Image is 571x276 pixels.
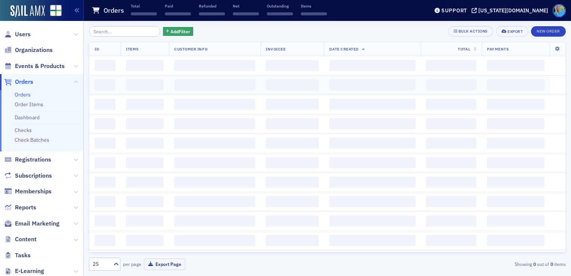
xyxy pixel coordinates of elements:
span: ‌ [95,157,115,168]
span: ‌ [95,196,115,207]
span: ‌ [487,215,544,227]
span: Content [15,235,37,243]
button: New Order [531,26,566,37]
span: ‌ [487,99,544,110]
span: ‌ [174,215,255,227]
span: ‌ [266,99,319,110]
span: ‌ [174,60,255,71]
span: ‌ [131,12,157,15]
a: New Order [531,27,566,34]
p: Net [233,3,259,9]
span: ‌ [487,196,544,207]
a: E-Learning [4,267,44,275]
span: Registrations [15,156,51,164]
span: E-Learning [15,267,44,275]
span: ‌ [426,79,476,91]
span: ‌ [95,215,115,227]
span: ‌ [266,79,319,91]
span: ‌ [126,177,164,188]
a: View Homepage [45,5,62,18]
span: Subscriptions [15,172,52,180]
span: ‌ [329,177,416,188]
span: ‌ [266,215,319,227]
span: ‌ [329,196,416,207]
span: ‌ [174,196,255,207]
img: SailAMX [50,5,62,16]
a: Memberships [4,187,52,196]
span: ‌ [266,118,319,129]
a: Registrations [4,156,51,164]
span: ‌ [329,118,416,129]
span: ‌ [266,235,319,246]
strong: 0 [549,261,554,267]
span: ‌ [126,235,164,246]
h1: Orders [104,6,124,15]
span: ‌ [329,157,416,168]
span: ‌ [426,235,476,246]
span: ‌ [95,235,115,246]
div: 25 [93,260,109,268]
span: ‌ [267,12,293,15]
a: Tasks [4,251,31,260]
span: ‌ [126,79,164,91]
span: ‌ [426,118,476,129]
span: ‌ [174,118,255,129]
span: ‌ [174,235,255,246]
p: Total [131,3,157,9]
span: ‌ [426,99,476,110]
span: Add Filter [170,28,190,35]
span: ‌ [487,79,544,91]
span: Total [458,46,470,52]
a: Content [4,235,37,243]
span: ‌ [174,79,255,91]
span: Invoicee [266,46,285,52]
span: Events & Products [15,62,65,70]
span: ‌ [487,235,544,246]
span: ‌ [126,99,164,110]
a: Order Items [15,101,43,108]
img: SailAMX [10,5,45,17]
a: Dashboard [15,114,40,121]
span: Orders [15,78,33,86]
a: Reports [4,203,36,212]
span: Organizations [15,46,53,54]
span: ‌ [126,138,164,149]
a: Subscriptions [4,172,52,180]
span: Date Created [329,46,358,52]
span: ‌ [329,60,416,71]
span: ‌ [233,12,259,15]
button: Bulk Actions [448,26,493,37]
span: ‌ [126,157,164,168]
span: Email Marketing [15,220,59,228]
span: ‌ [426,177,476,188]
span: ‌ [266,177,319,188]
span: ID [95,46,99,52]
span: Payments [487,46,509,52]
span: ‌ [174,177,255,188]
a: Email Marketing [4,220,59,228]
a: Organizations [4,46,53,54]
p: Outstanding [267,3,293,9]
span: ‌ [487,177,544,188]
span: ‌ [426,215,476,227]
strong: 0 [532,261,537,267]
p: Refunded [199,3,225,9]
span: Tasks [15,251,31,260]
span: ‌ [266,196,319,207]
button: Export [496,26,528,37]
span: ‌ [126,60,164,71]
span: ‌ [426,196,476,207]
button: Export Page [144,258,185,270]
span: ‌ [266,60,319,71]
span: ‌ [266,138,319,149]
span: ‌ [95,60,115,71]
span: Users [15,30,31,39]
span: ‌ [329,138,416,149]
span: Memberships [15,187,52,196]
button: [US_STATE][DOMAIN_NAME] [472,8,551,13]
span: ‌ [426,157,476,168]
a: Users [4,30,31,39]
span: ‌ [165,12,191,15]
span: ‌ [426,138,476,149]
div: [US_STATE][DOMAIN_NAME] [478,7,548,14]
